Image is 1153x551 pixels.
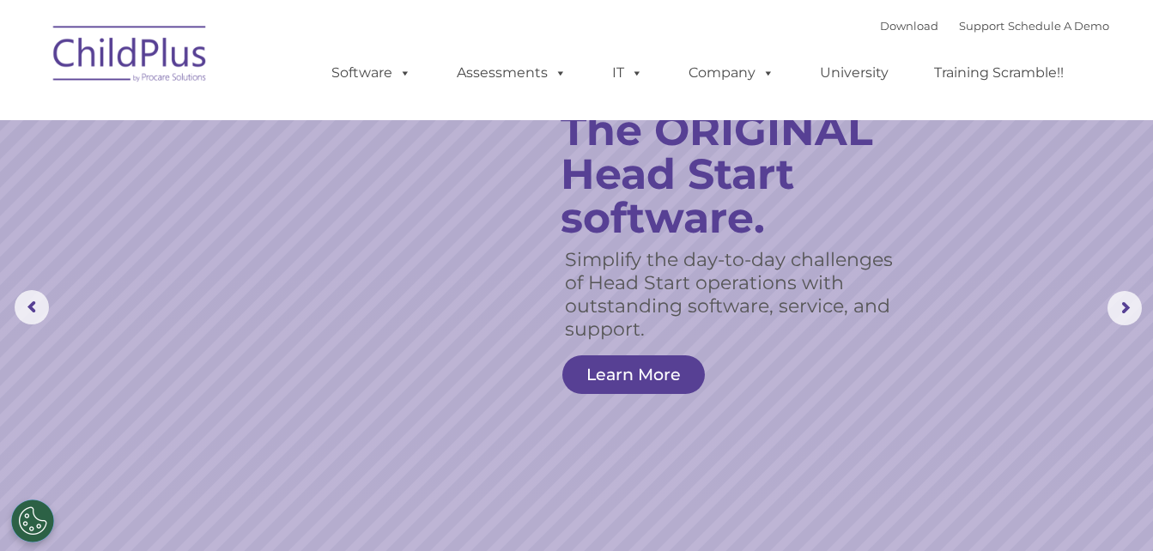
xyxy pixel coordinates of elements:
[440,56,584,90] a: Assessments
[314,56,428,90] a: Software
[671,56,792,90] a: Company
[803,56,906,90] a: University
[1008,19,1109,33] a: Schedule A Demo
[562,355,705,394] a: Learn More
[880,19,1109,33] font: |
[917,56,1081,90] a: Training Scramble!!
[959,19,1004,33] a: Support
[239,184,312,197] span: Phone number
[595,56,660,90] a: IT
[11,500,54,542] button: Cookies Settings
[45,14,216,100] img: ChildPlus by Procare Solutions
[880,19,938,33] a: Download
[239,113,291,126] span: Last name
[565,248,902,341] rs-layer: Simplify the day-to-day challenges of Head Start operations with outstanding software, service, a...
[561,108,920,239] rs-layer: The ORIGINAL Head Start software.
